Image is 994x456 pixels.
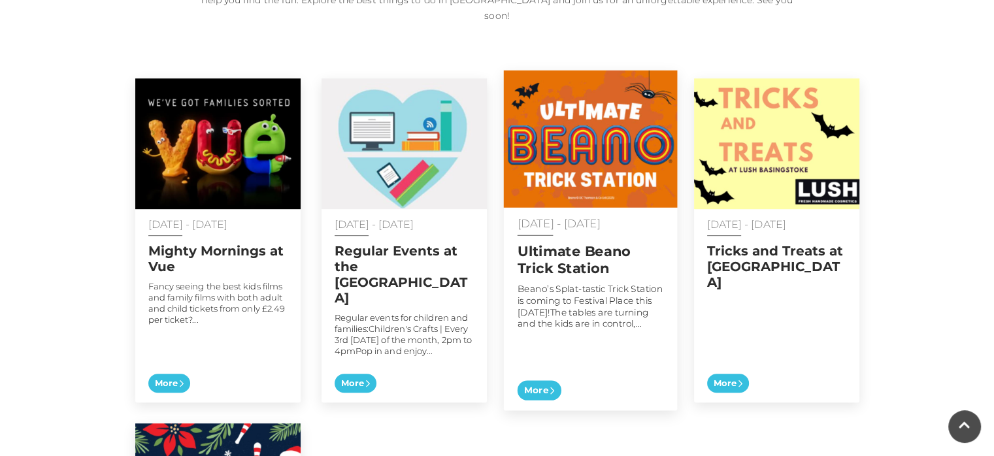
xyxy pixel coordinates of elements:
a: [DATE] - [DATE] Tricks and Treats at [GEOGRAPHIC_DATA] More [694,78,859,402]
h2: Tricks and Treats at [GEOGRAPHIC_DATA] [707,243,846,290]
a: [DATE] - [DATE] Ultimate Beano Trick Station Beano’s Splat-tastic Trick Station is coming to Fest... [503,71,677,411]
h2: Regular Events at the [GEOGRAPHIC_DATA] [335,243,474,306]
p: [DATE] - [DATE] [148,219,288,230]
h2: Mighty Mornings at Vue [148,243,288,274]
p: [DATE] - [DATE] [335,219,474,230]
p: [DATE] - [DATE] [707,219,846,230]
p: [DATE] - [DATE] [517,218,663,229]
a: [DATE] - [DATE] Regular Events at the [GEOGRAPHIC_DATA] Regular events for children and families:... [322,78,487,402]
h2: Ultimate Beano Trick Station [517,243,663,276]
p: Fancy seeing the best kids films and family films with both adult and child tickets from only £2.... [148,281,288,325]
span: More [517,380,561,400]
p: Regular events for children and families:Children's Crafts | Every 3rd [DATE] of the month, 2pm t... [335,312,474,357]
a: [DATE] - [DATE] Mighty Mornings at Vue Fancy seeing the best kids films and family films with bot... [135,78,301,402]
span: More [335,374,376,393]
p: Beano’s Splat-tastic Trick Station is coming to Festival Place this [DATE]!The tables are turning... [517,283,663,329]
span: More [148,374,190,393]
img: Trick or Treat Takeover | Festival Place | Basingstoke | Hampshire [503,71,677,208]
span: More [707,374,749,393]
